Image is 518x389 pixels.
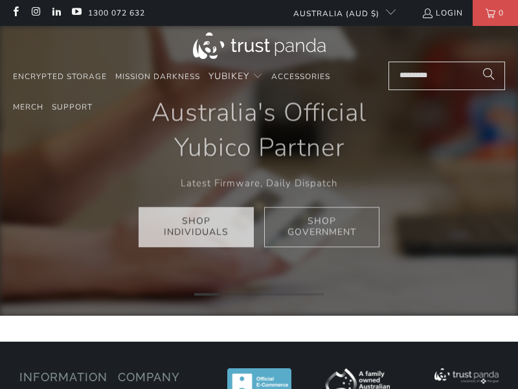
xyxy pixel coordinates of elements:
li: Page dot 5 [298,293,324,296]
a: Shop Individuals [139,207,254,248]
button: Search [473,62,505,90]
a: Accessories [271,62,330,92]
h1: Australia's Official Yubico Partner [139,95,379,166]
a: Trust Panda Australia on LinkedIn [51,8,62,18]
span: Mission Darkness [115,71,200,82]
a: Merch [13,92,43,123]
a: Shop Government [264,207,379,248]
span: YubiKey [208,70,249,82]
a: Mission Darkness [115,62,200,92]
nav: Translation missing: en.navigation.header.main_nav [13,62,367,123]
a: Trust Panda Australia on YouTube [71,8,82,18]
a: Encrypted Storage [13,62,107,92]
img: Trust Panda Australia [193,32,326,59]
span: Encrypted Storage [13,71,107,82]
li: Page dot 4 [272,293,298,296]
a: Trust Panda Australia on Instagram [30,8,41,18]
li: Page dot 3 [246,293,272,296]
a: 1300 072 632 [88,6,145,20]
p: Latest Firmware, Daily Dispatch [139,176,379,191]
summary: YubiKey [208,62,263,92]
a: Login [422,6,463,20]
li: Page dot 1 [194,293,220,296]
li: Page dot 2 [220,293,246,296]
a: Trust Panda Australia on Facebook [10,8,21,18]
a: Support [52,92,93,123]
span: Support [52,102,93,112]
span: Accessories [271,71,330,82]
input: Search... [388,62,505,90]
span: Merch [13,102,43,112]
